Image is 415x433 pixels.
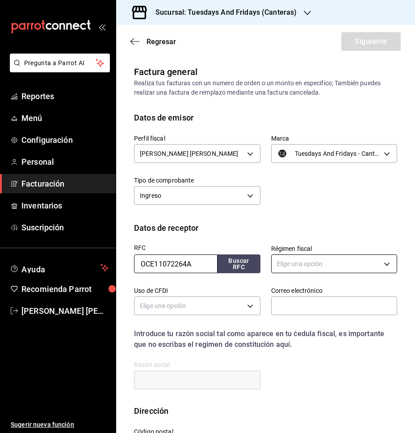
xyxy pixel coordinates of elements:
a: Pregunta a Parrot AI [6,65,110,74]
span: Facturación [21,178,109,190]
div: Datos de receptor [134,222,198,234]
button: Pregunta a Parrot AI [10,54,110,72]
span: Configuración [21,134,109,146]
span: Ingreso [140,191,161,200]
span: Menú [21,112,109,124]
div: Datos de emisor [134,112,193,124]
label: Régimen fiscal [271,246,398,252]
div: Introduce tu razón social tal como aparece en tu ćedula fiscal, es importante que no escribas el ... [134,329,397,350]
span: Recomienda Parrot [21,283,109,295]
div: Dirección [134,405,168,417]
div: Factura general [134,65,197,79]
label: Tipo de comprobante [134,177,260,183]
div: [PERSON_NAME] [PERSON_NAME] [134,144,260,163]
span: Ayuda [21,262,97,273]
span: Sugerir nueva función [11,420,109,429]
span: Regresar [147,37,176,46]
span: Suscripción [21,221,109,233]
span: Reportes [21,90,109,102]
button: open_drawer_menu [98,23,105,30]
label: RFC [134,245,260,251]
span: Pregunta a Parrot AI [24,58,96,68]
label: Correo electrónico [271,287,398,294]
button: Buscar RFC [218,254,260,273]
label: Uso de CFDI [134,287,260,294]
div: Realiza tus facturas con un numero de orden o un monto en especifico; También puedes realizar una... [134,79,397,97]
label: Razón social [134,362,260,368]
label: Marca [271,135,398,142]
div: Elige una opción [134,296,260,315]
span: Personal [21,156,109,168]
button: Regresar [130,37,176,46]
label: Perfil fiscal [134,135,260,142]
img: SELLO_TF_hgjgvjygjkgukh_WQNydPp.jpg [277,148,288,159]
span: Inventarios [21,200,109,212]
span: [PERSON_NAME] [PERSON_NAME] [21,305,109,317]
div: Elige una opción [271,254,398,273]
h3: Sucursal: Tuesdays And Fridays (Canteras) [148,7,297,18]
span: Tuesdays And Fridays - Canteras [295,149,381,158]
